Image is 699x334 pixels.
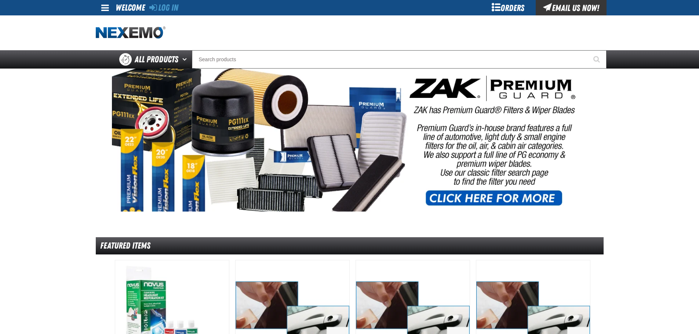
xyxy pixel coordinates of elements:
input: Search [192,50,607,69]
div: Featured Items [96,237,604,254]
img: Nexemo logo [96,26,165,39]
button: Open All Products pages [180,50,192,69]
a: Log In [149,3,178,13]
button: Start Searching [588,50,607,69]
img: PG Filters & Wipers [112,69,587,212]
span: All Products [135,53,178,66]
